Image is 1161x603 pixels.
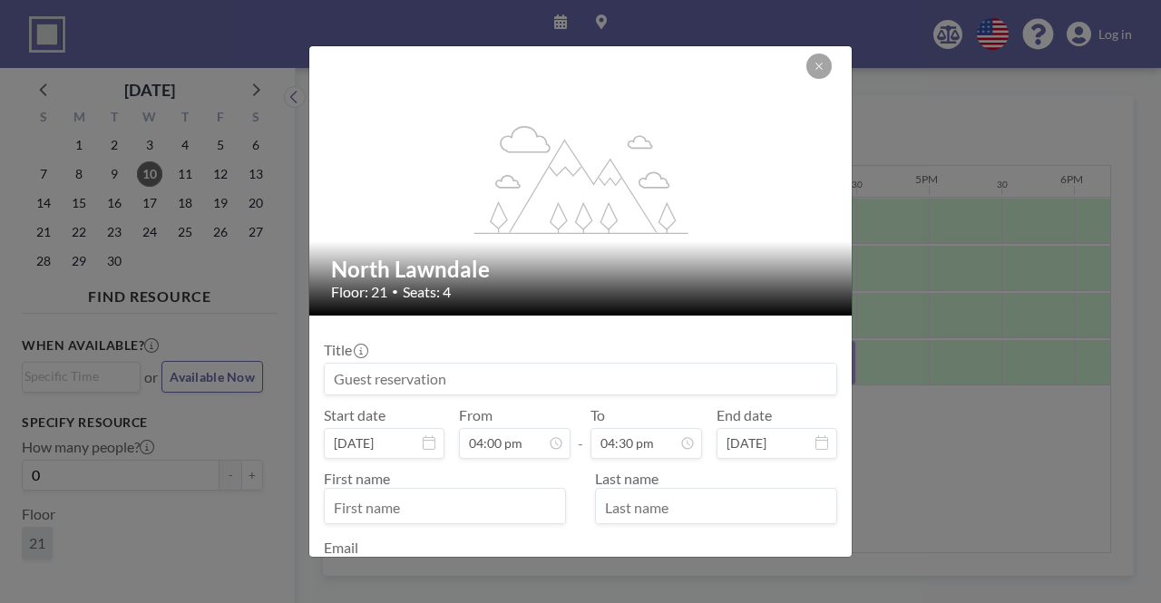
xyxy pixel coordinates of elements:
label: Start date [324,406,385,424]
label: To [590,406,605,424]
span: Seats: 4 [403,283,451,301]
label: First name [324,470,390,487]
input: First name [325,492,565,523]
span: • [392,285,398,298]
label: Last name [595,470,659,487]
input: Guest reservation [325,364,836,394]
span: - [578,413,583,452]
h2: North Lawndale [331,256,832,283]
input: Last name [596,492,836,523]
label: Email [324,539,358,556]
span: Floor: 21 [331,283,387,301]
label: End date [717,406,772,424]
label: From [459,406,493,424]
label: Title [324,341,366,359]
g: flex-grow: 1.2; [474,125,688,234]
